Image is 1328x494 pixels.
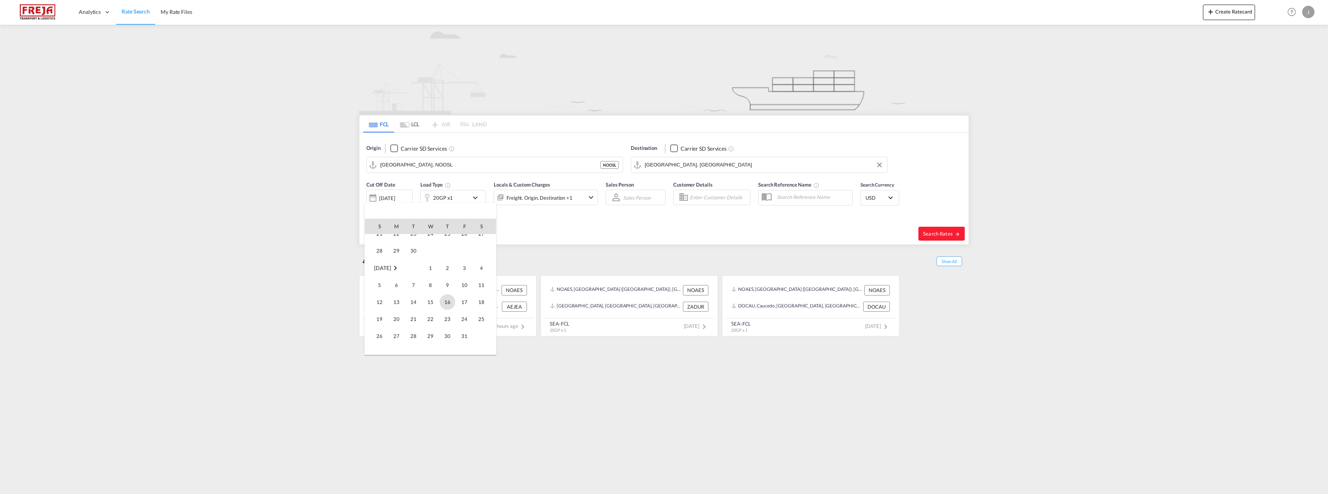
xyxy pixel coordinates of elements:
td: Friday October 24 2025 [456,311,473,328]
span: 14 [406,294,421,310]
td: Tuesday October 14 2025 [405,294,422,311]
td: Thursday October 2 2025 [439,260,456,277]
span: 29 [423,328,438,344]
tr: Week 4 [365,311,496,328]
td: Sunday October 12 2025 [365,294,388,311]
span: 31 [457,328,472,344]
td: Sunday September 28 2025 [365,242,388,260]
tr: Week 5 [365,328,496,345]
span: 29 [389,243,404,258]
td: Wednesday October 29 2025 [422,328,439,345]
span: 9 [440,277,455,293]
span: 28 [406,328,421,344]
th: T [405,219,422,234]
td: Thursday October 9 2025 [439,277,456,294]
td: Thursday October 16 2025 [439,294,456,311]
td: Saturday October 18 2025 [473,294,496,311]
td: Friday October 3 2025 [456,260,473,277]
td: Friday October 31 2025 [456,328,473,345]
td: Monday October 13 2025 [388,294,405,311]
td: Wednesday October 1 2025 [422,260,439,277]
td: Monday October 27 2025 [388,328,405,345]
td: Saturday October 4 2025 [473,260,496,277]
span: 4 [474,260,489,276]
span: 1 [423,260,438,276]
span: 13 [389,294,404,310]
span: 2 [440,260,455,276]
td: Sunday October 19 2025 [365,311,388,328]
span: 10 [457,277,472,293]
td: Wednesday October 22 2025 [422,311,439,328]
span: 11 [474,277,489,293]
tr: Week 2 [365,277,496,294]
td: Sunday October 26 2025 [365,328,388,345]
span: 12 [372,294,387,310]
span: 16 [440,294,455,310]
span: 25 [474,311,489,327]
span: 28 [372,243,387,258]
span: 7 [406,277,421,293]
td: Friday October 10 2025 [456,277,473,294]
span: 15 [423,294,438,310]
td: Thursday October 23 2025 [439,311,456,328]
tr: Week 3 [365,294,496,311]
td: Saturday October 25 2025 [473,311,496,328]
span: 8 [423,277,438,293]
tr: Week 5 [365,242,496,260]
span: 27 [389,328,404,344]
md-calendar: Calendar [365,219,496,355]
td: October 2025 [365,260,422,277]
tr: Week 1 [365,260,496,277]
span: 30 [440,328,455,344]
span: 26 [372,328,387,344]
td: Saturday October 11 2025 [473,277,496,294]
span: 3 [457,260,472,276]
td: Tuesday October 21 2025 [405,311,422,328]
td: Monday October 6 2025 [388,277,405,294]
span: 5 [372,277,387,293]
td: Sunday October 5 2025 [365,277,388,294]
span: 19 [372,311,387,327]
span: 23 [440,311,455,327]
span: 6 [389,277,404,293]
td: Friday October 17 2025 [456,294,473,311]
td: Tuesday October 28 2025 [405,328,422,345]
th: M [388,219,405,234]
td: Wednesday October 15 2025 [422,294,439,311]
td: Monday September 29 2025 [388,242,405,260]
span: 20 [389,311,404,327]
th: W [422,219,439,234]
td: Tuesday September 30 2025 [405,242,422,260]
td: Monday October 20 2025 [388,311,405,328]
tr: Week undefined [365,345,496,362]
span: 17 [457,294,472,310]
span: 24 [457,311,472,327]
td: Thursday October 30 2025 [439,328,456,345]
span: [DATE] [374,265,391,271]
th: T [439,219,456,234]
th: S [473,219,496,234]
td: Tuesday October 7 2025 [405,277,422,294]
span: 30 [406,243,421,258]
span: 18 [474,294,489,310]
span: 22 [423,311,438,327]
th: S [365,219,388,234]
td: Wednesday October 8 2025 [422,277,439,294]
span: 21 [406,311,421,327]
th: F [456,219,473,234]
